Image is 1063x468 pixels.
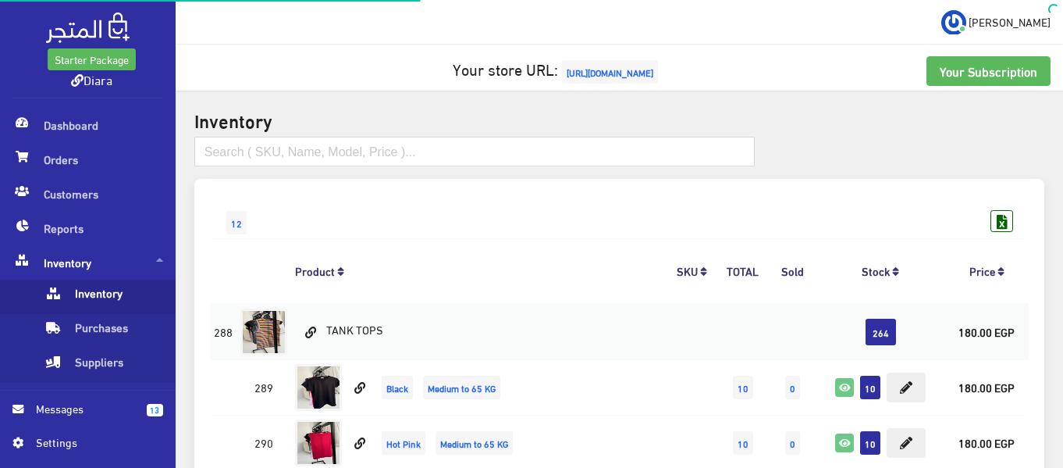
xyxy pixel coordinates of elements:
img: tank-tops.jpg [295,364,342,411]
a: Starter Package [48,48,136,70]
span: Orders [12,142,163,177]
a: Product [295,259,335,281]
span: Suppliers [44,348,162,383]
span: [URL][DOMAIN_NAME] [562,60,658,84]
input: Search ( SKU, Name, Model, Price )... [194,137,755,166]
a: Stock [862,259,890,281]
span: Medium to 65 KG [423,376,500,399]
a: Your store URL:[URL][DOMAIN_NAME] [453,54,662,83]
td: TANK TOPS [291,304,667,360]
a: Diara [71,68,112,91]
h2: Inventory [194,109,1044,130]
img: tank-tops.jpg [295,420,342,466]
a: Your Subscription [926,56,1051,86]
span: 0 [785,376,800,399]
span: 10 [860,431,880,455]
span: 264 [866,319,896,345]
span: 12 [226,211,247,234]
img: tank-tops.jpg [240,309,287,355]
a: 13 Messages [12,400,163,434]
img: ... [941,10,966,35]
a: ... [PERSON_NAME] [941,9,1051,34]
span: Reports [12,211,163,245]
span: Customers [12,177,163,211]
span: 13 [147,404,163,416]
span: Inventory [44,280,162,314]
span: Purchases [44,314,162,348]
span: 10 [733,431,753,455]
a: Settings [12,434,163,459]
span: Settings [36,434,150,451]
span: Dashboard [12,108,163,142]
span: [PERSON_NAME] [969,12,1051,31]
td: 180.00 EGP [945,304,1029,360]
a: SKU [677,259,698,281]
span: Hot Pink [382,431,425,455]
span: Products [12,383,163,417]
span: 10 [733,376,753,399]
span: 0 [785,431,800,455]
a: Price [969,259,995,281]
span: Messages [36,400,134,417]
td: 180.00 EGP [945,359,1029,415]
td: 289 [236,359,291,415]
th: Sold [769,238,816,303]
span: Black [382,376,413,399]
th: TOTAL [717,238,770,303]
span: Inventory [12,245,163,280]
iframe: Drift Widget Chat Controller [985,361,1044,420]
span: Medium to 65 KG [436,431,513,455]
td: 288 [210,304,236,360]
span: 10 [860,376,880,399]
img: . [46,13,130,43]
